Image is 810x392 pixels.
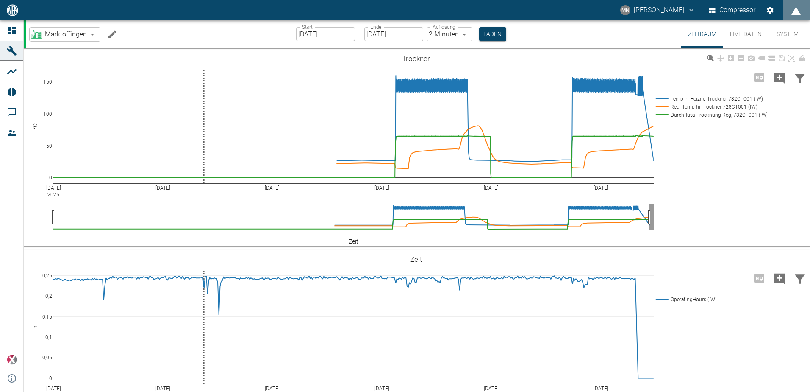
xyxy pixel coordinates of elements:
button: Compressor [707,3,757,18]
button: Live-Daten [723,20,768,48]
a: Marktoffingen [31,29,87,39]
button: Daten filtern [790,67,810,89]
button: Kommentar hinzufügen [769,267,790,289]
button: Einstellungen [763,3,778,18]
img: logo [6,4,19,16]
span: Hohe Auflösung nur für Zeiträume von <3 Tagen verfügbar [749,274,769,282]
label: Ende [370,23,381,31]
span: Hohe Auflösung nur für Zeiträume von <3 Tagen verfügbar [749,73,769,81]
button: Machine bearbeiten [104,26,121,43]
label: Start [302,23,313,31]
input: DD.MM.YYYY [364,27,423,41]
button: Laden [479,27,506,41]
button: System [768,20,807,48]
div: MN [620,5,630,15]
img: Xplore Logo [7,355,17,365]
button: Kommentar hinzufügen [769,67,790,89]
button: neumann@arcanum-energy.de [619,3,696,18]
button: Zeitraum [681,20,723,48]
input: DD.MM.YYYY [296,27,355,41]
p: – [358,29,362,39]
span: Marktoffingen [45,29,87,39]
button: Daten filtern [790,267,810,289]
div: 2 Minuten [427,27,472,41]
label: Auflösung [433,23,455,31]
